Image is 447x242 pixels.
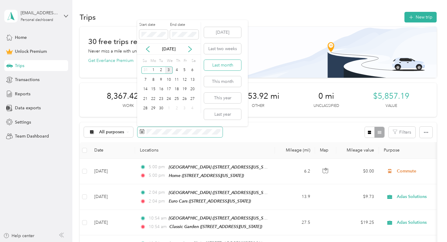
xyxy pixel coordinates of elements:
[173,95,181,103] div: 25
[15,91,30,97] span: Reports
[189,66,196,74] div: 6
[173,86,181,93] div: 18
[204,93,241,103] button: This year
[15,119,31,125] span: Settings
[275,142,315,159] th: Mileage (mi)
[88,48,193,54] p: Never miss a mile with unlimited automatic trip tracking
[386,103,397,109] p: Value
[189,86,196,93] div: 20
[149,223,167,230] span: 10:54 am
[315,142,336,159] th: Map
[169,199,251,203] span: Euro Cars ([STREET_ADDRESS][US_STATE])
[165,95,173,103] div: 24
[275,184,315,210] td: 13.9
[181,76,189,84] div: 12
[158,57,164,65] div: Tu
[181,95,189,103] div: 26
[149,95,157,103] div: 22
[15,48,47,55] span: Unlock Premium
[169,224,262,229] span: Classic Garden ([STREET_ADDRESS][US_STATE])
[89,142,135,159] th: Date
[336,142,379,159] th: Mileage value
[157,76,165,84] div: 9
[169,165,275,170] span: [GEOGRAPHIC_DATA] ([STREET_ADDRESS][US_STATE])
[88,38,204,45] h1: 30 free trips remaining this month.
[189,76,196,84] div: 13
[404,12,437,22] button: New trip
[141,66,149,74] div: 31
[275,210,315,235] td: 27.5
[149,198,166,205] span: 2:04 pm
[181,105,189,112] div: 3
[107,91,150,101] span: 8,367.42 mi
[156,46,182,52] p: [DATE]
[88,57,133,64] button: Get Everlance Premium
[336,210,379,235] td: $19.25
[173,76,181,84] div: 11
[141,76,149,84] div: 7
[141,57,147,65] div: Su
[149,172,166,179] span: 5:00 pm
[15,105,41,111] span: Data exports
[99,130,124,134] span: All purposes
[169,190,275,195] span: [GEOGRAPHIC_DATA] ([STREET_ADDRESS][US_STATE])
[204,109,241,120] button: Last year
[89,210,135,235] td: [DATE]
[183,57,189,65] div: Fr
[204,43,241,54] button: Last two weeks
[237,91,279,101] span: 2,053.92 mi
[80,14,96,20] h1: Trips
[204,27,241,38] button: [DATE]
[157,105,165,112] div: 30
[89,159,135,184] td: [DATE]
[149,86,157,93] div: 15
[189,95,196,103] div: 27
[149,189,166,196] span: 2:04 pm
[149,66,157,74] div: 1
[21,10,59,16] div: [EMAIL_ADDRESS][DOMAIN_NAME]
[373,91,409,101] span: $5,857.19
[149,215,166,222] span: 10:54 am
[204,76,241,87] button: This month
[233,27,437,78] img: Banner
[165,105,173,112] div: 1
[149,76,157,84] div: 8
[275,159,315,184] td: 6.2
[318,91,334,101] span: 0 mi
[3,233,34,239] button: Help center
[157,66,165,74] div: 2
[165,86,173,93] div: 17
[141,86,149,93] div: 14
[336,184,379,210] td: $9.73
[139,22,168,28] label: Start date
[141,105,149,112] div: 28
[135,142,275,159] th: Locations
[252,103,264,109] p: Other
[15,133,49,139] span: Team Dashboard
[170,22,199,28] label: End date
[169,216,275,221] span: [GEOGRAPHIC_DATA] ([STREET_ADDRESS][US_STATE])
[389,127,415,138] button: Filters
[169,173,244,178] span: Home ([STREET_ADDRESS][US_STATE])
[157,86,165,93] div: 16
[149,105,157,112] div: 29
[204,60,241,70] button: Last month
[141,95,149,103] div: 21
[166,57,173,65] div: We
[123,103,134,109] p: Work
[149,57,156,65] div: Mo
[165,66,173,74] div: 3
[413,208,447,242] iframe: Everlance-gr Chat Button Frame
[191,57,196,65] div: Sa
[15,77,40,83] span: Transactions
[173,105,181,112] div: 2
[314,103,339,109] p: Unclassified
[165,76,173,84] div: 10
[181,86,189,93] div: 19
[21,18,53,22] div: Personal dashboard
[175,57,181,65] div: Th
[173,66,181,74] div: 4
[89,184,135,210] td: [DATE]
[149,164,166,170] span: 5:00 pm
